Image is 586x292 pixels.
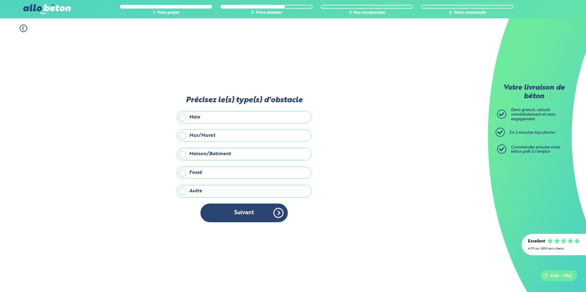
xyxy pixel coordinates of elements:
span: En 2 minutes top chrono [509,131,555,135]
span: Commandez ensuite votre béton prêt à l'emploi [511,145,560,154]
label: Mur/Muret [177,129,311,142]
button: Suivant [200,204,288,222]
div: Excellent [528,239,545,244]
label: Haie [177,111,311,123]
label: Autre [177,185,311,197]
div: 3. Vos coordonnées [321,11,413,15]
div: 4. Votre commande [421,11,513,15]
label: Maison/Batiment [177,148,311,160]
div: 1. Votre projet [120,11,212,15]
div: 2. Votre chantier [220,11,313,15]
label: Précisez le(s) type(s) d'obstacle [177,96,311,105]
span: Devis gratuit, calculé immédiatement et sans engagement [511,108,555,121]
iframe: Help widget launcher [531,268,579,285]
div: 4.7/5 sur 2300 avis clients [528,247,580,250]
p: Votre livraison de béton [499,84,569,101]
img: allobéton [23,4,70,14]
label: Fossé [177,167,311,179]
